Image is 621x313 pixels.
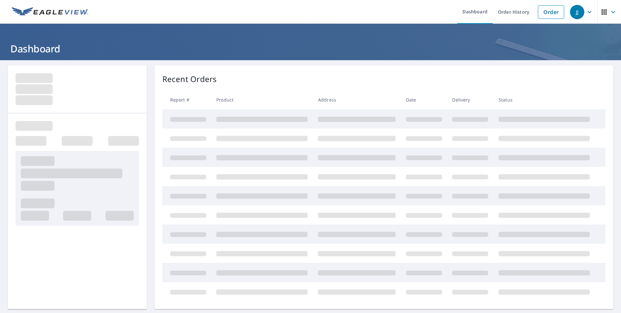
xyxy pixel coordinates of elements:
th: Date [401,90,447,109]
th: Report # [162,90,211,109]
th: Product [211,90,313,109]
p: Recent Orders [162,73,217,85]
img: EV Logo [12,7,88,17]
th: Status [493,90,595,109]
th: Address [313,90,401,109]
th: Delivery [447,90,493,109]
div: JJ [570,5,584,19]
a: Order [538,5,564,19]
h1: Dashboard [8,42,613,55]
